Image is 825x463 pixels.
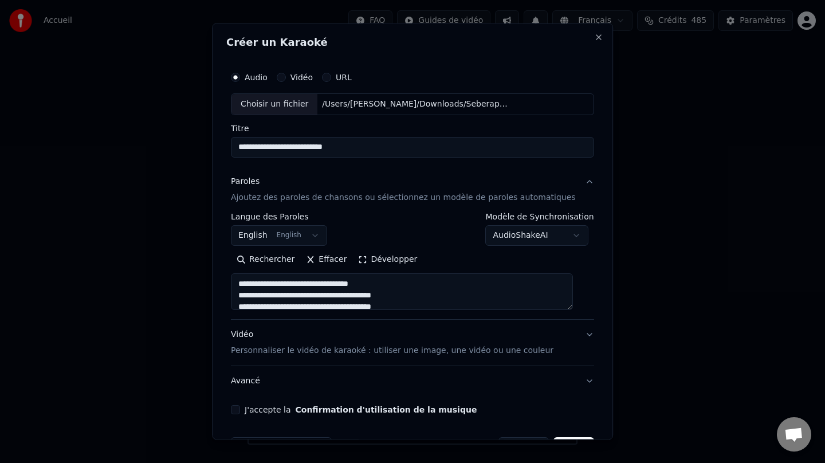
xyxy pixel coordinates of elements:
[231,213,594,319] div: ParolesAjoutez des paroles de chansons ou sélectionnez un modèle de paroles automatiques
[353,250,423,269] button: Développer
[231,124,594,132] label: Titre
[486,213,594,221] label: Modèle de Synchronisation
[231,320,594,366] button: VidéoPersonnaliser le vidéo de karaoké : utiliser une image, une vidéo ou une couleur
[296,406,477,414] button: J'accepte la
[245,73,268,81] label: Audio
[231,366,594,396] button: Avancé
[231,176,260,187] div: Paroles
[554,437,594,458] button: Créer
[300,250,352,269] button: Effacer
[290,73,313,81] label: Vidéo
[231,167,594,213] button: ParolesAjoutez des paroles de chansons ou sélectionnez un modèle de paroles automatiques
[336,73,352,81] label: URL
[231,345,553,356] p: Personnaliser le vidéo de karaoké : utiliser une image, une vidéo ou une couleur
[231,94,317,115] div: Choisir un fichier
[231,250,300,269] button: Rechercher
[231,213,327,221] label: Langue des Paroles
[231,192,576,203] p: Ajoutez des paroles de chansons ou sélectionnez un modèle de paroles automatiques
[226,37,599,48] h2: Créer un Karaoké
[318,99,513,110] div: /Users/[PERSON_NAME]/Downloads/Seberapa Pantas-[PERSON_NAME] On 7.m4a
[245,406,477,414] label: J'accepte la
[498,437,549,458] button: Annuler
[231,329,553,356] div: Vidéo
